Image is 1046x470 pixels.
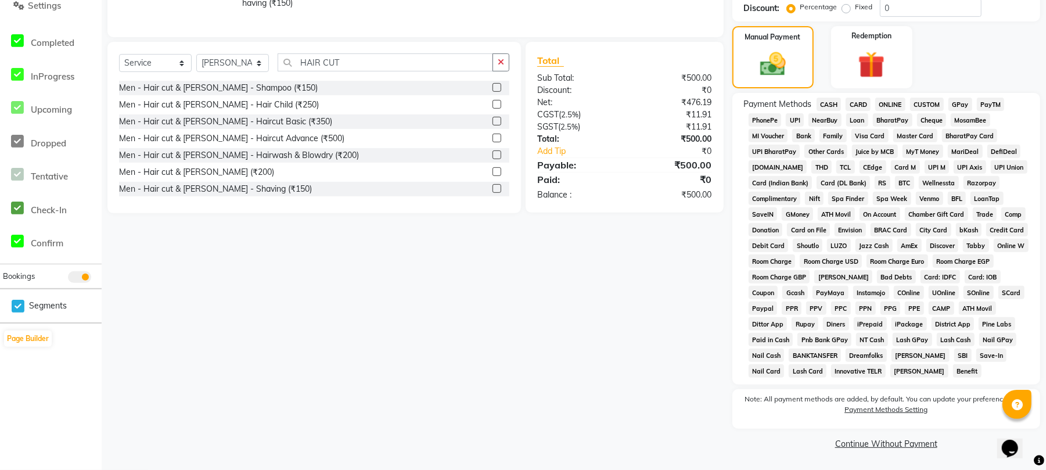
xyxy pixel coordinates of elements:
[744,394,1029,419] label: Note: All payment methods are added, by default. You can update your preferences from
[893,129,937,142] span: Master Card
[933,254,994,268] span: Room Charge EGP
[800,2,837,12] label: Percentage
[787,223,830,236] span: Card on File
[31,204,67,216] span: Check-In
[749,364,785,378] span: Nail Card
[977,98,1005,111] span: PayTM
[910,98,944,111] span: CUSTOM
[853,286,889,299] span: Instamojo
[119,82,318,94] div: Men - Hair cut & [PERSON_NAME] - Shampoo (₹150)
[792,317,818,331] span: Rupay
[119,132,344,145] div: Men - Hair cut & [PERSON_NAME] - Haircut Advance (₹500)
[860,160,886,174] span: CEdge
[926,239,959,252] span: Discover
[806,302,826,315] span: PPV
[789,349,841,362] span: BANKTANSFER
[991,160,1027,174] span: UPI Union
[529,189,624,201] div: Balance :
[905,207,968,221] span: Chamber Gift Card
[3,271,35,281] span: Bookings
[31,238,63,249] span: Confirm
[749,113,782,127] span: PhonePe
[817,98,842,111] span: CASH
[749,160,807,174] span: [DOMAIN_NAME]
[976,349,1007,362] span: Save-In
[537,121,558,132] span: SGST
[964,176,1000,189] span: Razorpay
[808,113,842,127] span: NearBuy
[892,317,927,331] span: iPackage
[4,331,52,347] button: Page Builder
[979,317,1015,331] span: Pine Labs
[813,286,849,299] span: PayMaya
[749,129,788,142] span: MI Voucher
[871,223,911,236] span: BRAC Card
[994,239,1029,252] span: Online W
[951,113,990,127] span: MosamBee
[529,173,624,186] div: Paid:
[875,176,890,189] span: RS
[828,192,868,205] span: Spa Finder
[929,302,954,315] span: CAMP
[970,192,1004,205] span: LoanTap
[905,302,924,315] span: PPE
[529,96,624,109] div: Net:
[819,129,847,142] span: Family
[956,223,982,236] span: bKash
[749,302,778,315] span: Paypal
[823,317,849,331] span: Diners
[529,133,624,145] div: Total:
[856,302,876,315] span: PPN
[929,286,959,299] span: UOnline
[529,121,624,133] div: ( )
[925,160,950,174] span: UPI M
[793,239,822,252] span: Shoutlo
[846,349,887,362] span: Dreamfolks
[959,302,996,315] span: ATH Movil
[818,207,855,221] span: ATH Movil
[867,254,928,268] span: Room Charge Euro
[624,84,720,96] div: ₹0
[624,158,720,172] div: ₹500.00
[965,270,1001,284] span: Card: IOB
[624,133,720,145] div: ₹500.00
[119,116,332,128] div: Men - Hair cut & [PERSON_NAME] - Haircut Basic (₹350)
[624,121,720,133] div: ₹11.91
[827,239,851,252] span: LUZO
[735,438,1038,450] a: Continue Without Payment
[953,364,982,378] span: Benefit
[786,113,804,127] span: UPI
[797,333,851,346] span: Pnb Bank GPay
[903,145,943,158] span: MyT Money
[893,333,932,346] span: Lash GPay
[804,145,847,158] span: Other Cards
[817,176,870,189] span: Card (DL Bank)
[537,109,559,120] span: CGST
[964,286,994,299] span: SOnline
[789,364,826,378] span: Lash Card
[987,145,1021,158] span: DefiDeal
[916,223,951,236] span: City Card
[561,110,578,119] span: 2.5%
[31,171,68,182] span: Tentative
[31,71,74,82] span: InProgress
[529,158,624,172] div: Payable:
[749,254,796,268] span: Room Charge
[749,286,778,299] span: Coupon
[897,239,922,252] span: AmEx
[749,270,810,284] span: Room Charge GBP
[948,145,983,158] span: MariDeal
[850,48,893,81] img: _gift.svg
[119,149,359,162] div: Men - Hair cut & [PERSON_NAME] - Hairwash & Blowdry (₹200)
[805,192,824,205] span: Nift
[835,223,866,236] span: Envision
[875,98,905,111] span: ONLINE
[529,72,624,84] div: Sub Total:
[278,53,493,71] input: Search or Scan
[890,364,948,378] span: [PERSON_NAME]
[932,317,975,331] span: District App
[873,192,911,205] span: Spa Week
[954,160,986,174] span: UPI Axis
[29,300,67,312] span: Segments
[831,364,886,378] span: Innovative TELR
